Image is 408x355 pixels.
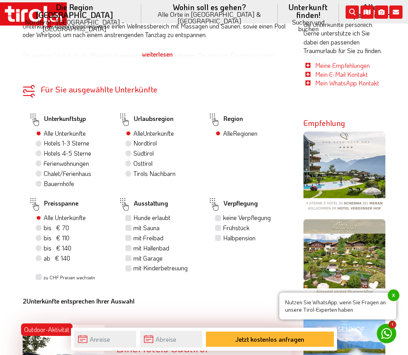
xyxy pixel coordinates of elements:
[223,213,271,222] label: keine Verpflegung
[23,85,292,93] div: Für Sie ausgewählte Unterkünfte
[44,213,86,222] label: Alle Unterkünfte
[223,129,257,138] label: Alle Regionen
[375,5,388,19] i: Fotogalerie
[360,5,374,19] i: Karte öffnen
[74,331,136,348] input: Anreise
[208,195,258,213] label: Verpflegung
[44,179,74,188] label: Bauernhöfe
[118,195,168,213] label: Ausstattung
[23,297,27,305] b: 2
[279,293,396,319] span: Nutzen Sie WhatsApp, wenn Sie Fragen an unsere Tirol-Experten haben
[44,139,89,147] label: Hotels 1-3 Sterne
[23,44,292,64] div: weiterlesen
[44,224,69,232] span: bis € 70
[133,139,157,147] label: Nordtirol
[28,195,78,213] label: Preisspanne
[23,297,135,305] b: Unterkünfte entsprechen Ihrer Auswahl
[133,213,170,222] label: Hunde erlaubt
[223,234,255,242] label: Halbpension
[133,169,176,178] label: Tirols Nachbarn
[377,324,396,343] a: 1 Nutzen Sie WhatsApp, wenn Sie Fragen an unsere Tirol-Experten habenx
[44,149,91,158] label: Hotels 4-5 Sterne
[133,244,169,252] label: mit Hallenbad
[133,224,160,232] label: mit Sauna
[44,169,91,178] label: Chalet/Ferienhaus
[43,274,95,281] label: zu CHF Preisen wechseln
[140,331,202,348] input: Abreise
[28,111,86,129] label: Unterkunftstyp
[133,149,154,158] label: Südtirol
[315,61,370,69] a: Meine Empfehlungen
[133,159,153,168] label: Osttirol
[303,118,345,128] strong: Empfehlung
[315,79,379,87] a: Mein WhatsApp Kontakt
[388,321,396,328] span: 1
[133,234,163,242] label: mit Freibad
[133,254,163,263] label: mit Garage
[208,111,243,129] label: Region
[303,219,385,301] img: burggraefler.jpg
[44,254,70,262] span: ab € 140
[133,264,188,272] label: mit Kinderbetreuung
[44,129,86,138] label: Alle Unterkünfte
[21,323,73,336] div: Outdoor-Aktivität
[133,129,174,138] label: Alle Unterkünfte
[44,244,71,252] span: bis € 140
[315,70,368,78] a: Mein E-Mail Kontakt
[151,11,268,24] small: Alle Orte in [GEOGRAPHIC_DATA] & [GEOGRAPHIC_DATA]
[389,5,403,19] i: Kontakt
[17,19,132,32] small: Nordtirol - [GEOGRAPHIC_DATA] - [GEOGRAPHIC_DATA]
[44,234,69,242] span: bis € 110
[118,111,174,129] label: Urlaubsregion
[388,289,399,301] span: x
[287,19,330,32] small: Suchen und buchen
[223,224,250,232] label: Frühstück
[44,159,89,168] label: Ferienwohnungen
[303,131,385,213] img: verdinserhof.png
[206,332,334,347] button: Jetzt kostenlos anfragen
